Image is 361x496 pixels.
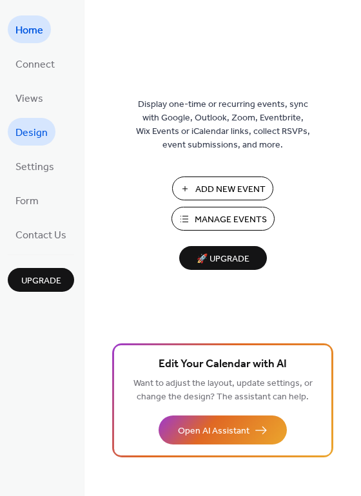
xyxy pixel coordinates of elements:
span: Design [15,123,48,143]
span: 🚀 Upgrade [187,251,259,268]
button: Add New Event [172,176,273,200]
span: Want to adjust the layout, update settings, or change the design? The assistant can help. [133,375,313,406]
a: Contact Us [8,220,74,248]
a: Connect [8,50,63,77]
span: Settings [15,157,54,177]
span: Add New Event [195,183,266,196]
button: 🚀 Upgrade [179,246,267,270]
button: Manage Events [171,207,275,231]
button: Open AI Assistant [159,415,287,444]
span: Form [15,191,39,211]
span: Contact Us [15,225,66,245]
span: Open AI Assistant [178,424,249,438]
span: Connect [15,55,55,75]
span: Upgrade [21,274,61,288]
span: Home [15,21,43,41]
span: Display one-time or recurring events, sync with Google, Outlook, Zoom, Eventbrite, Wix Events or ... [136,98,310,152]
a: Design [8,118,55,146]
span: Manage Events [195,213,267,227]
span: Views [15,89,43,109]
a: Settings [8,152,62,180]
a: Home [8,15,51,43]
a: Views [8,84,51,111]
button: Upgrade [8,268,74,292]
a: Form [8,186,46,214]
span: Edit Your Calendar with AI [159,356,287,374]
